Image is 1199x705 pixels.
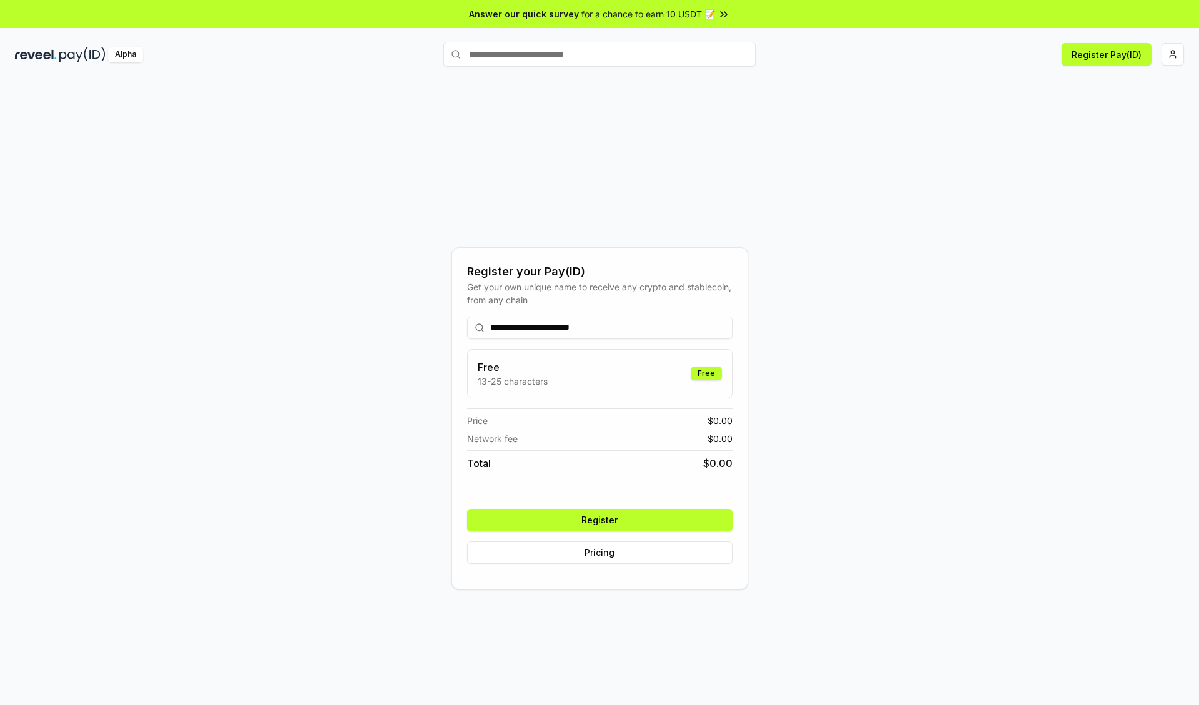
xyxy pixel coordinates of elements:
[467,432,518,445] span: Network fee
[467,509,733,531] button: Register
[15,47,57,62] img: reveel_dark
[478,360,548,375] h3: Free
[467,456,491,471] span: Total
[478,375,548,388] p: 13-25 characters
[467,541,733,564] button: Pricing
[467,263,733,280] div: Register your Pay(ID)
[691,367,722,380] div: Free
[708,432,733,445] span: $ 0.00
[708,414,733,427] span: $ 0.00
[581,7,715,21] span: for a chance to earn 10 USDT 📝
[108,47,143,62] div: Alpha
[59,47,106,62] img: pay_id
[1062,43,1152,66] button: Register Pay(ID)
[467,280,733,307] div: Get your own unique name to receive any crypto and stablecoin, from any chain
[467,414,488,427] span: Price
[469,7,579,21] span: Answer our quick survey
[703,456,733,471] span: $ 0.00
